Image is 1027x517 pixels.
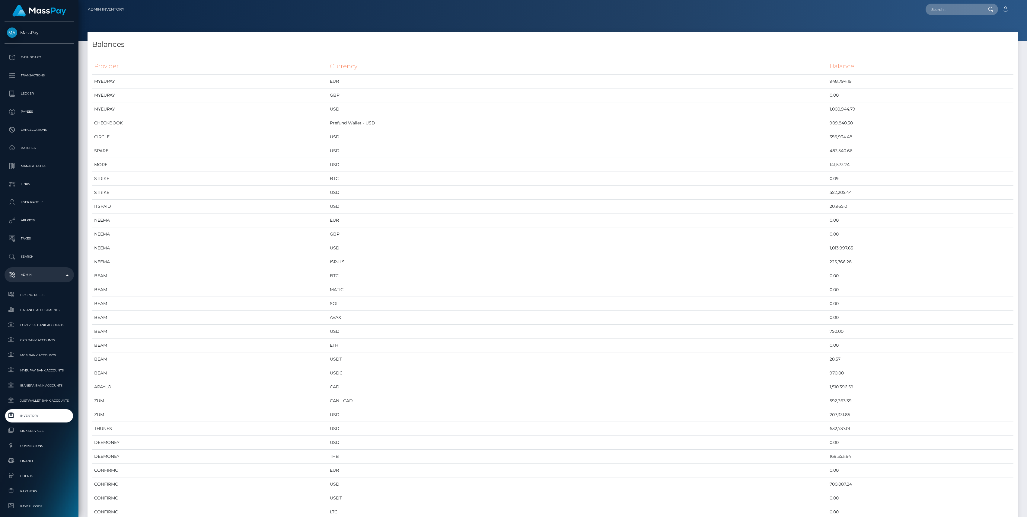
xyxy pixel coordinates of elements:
td: USD [328,200,828,214]
a: Fortress Bank Accounts [5,319,74,332]
img: MassPay [7,27,17,38]
td: BEAM [92,352,328,366]
td: 909,840.30 [828,116,1013,130]
p: API Keys [7,216,72,225]
td: 0.00 [828,339,1013,352]
td: BEAM [92,311,328,325]
span: Balance Adjustments [7,307,72,313]
td: USD [328,130,828,144]
td: Prefund Wallet - USD [328,116,828,130]
a: Inventory [5,409,74,422]
a: Link Services [5,424,74,437]
span: Link Services [7,427,72,434]
td: THB [328,450,828,464]
td: 0.00 [828,88,1013,102]
th: Balance [828,58,1013,75]
td: GBP [328,227,828,241]
p: Dashboard [7,53,72,62]
td: 28.57 [828,352,1013,366]
td: AVAX [328,311,828,325]
td: USD [328,158,828,172]
p: Manage Users [7,162,72,171]
span: Partners [7,488,72,495]
p: Transactions [7,71,72,80]
td: USD [328,325,828,339]
td: USD [328,186,828,200]
a: Payer Logos [5,500,74,513]
td: 948,794.19 [828,75,1013,88]
td: 750.00 [828,325,1013,339]
td: THUNES [92,422,328,436]
td: APAYLO [92,380,328,394]
a: Partners [5,485,74,498]
p: User Profile [7,198,72,207]
span: CRB Bank Accounts [7,337,72,344]
td: DEEMONEY [92,436,328,450]
input: Search... [926,4,982,15]
a: Cancellations [5,122,74,137]
td: 225,766.28 [828,255,1013,269]
td: MYEUPAY [92,88,328,102]
td: 970.00 [828,366,1013,380]
a: MCB Bank Accounts [5,349,74,362]
td: 356,934.48 [828,130,1013,144]
a: Transactions [5,68,74,83]
a: Ibanera Bank Accounts [5,379,74,392]
a: JustWallet Bank Accounts [5,394,74,407]
td: 1,013,997.65 [828,241,1013,255]
a: Payees [5,104,74,119]
a: Balance Adjustments [5,303,74,316]
td: CIRCLE [92,130,328,144]
td: GBP [328,88,828,102]
td: NEEMA [92,241,328,255]
span: MassPay [5,30,74,35]
span: Fortress Bank Accounts [7,322,72,329]
span: Pricing Rules [7,291,72,298]
td: 483,540.66 [828,144,1013,158]
td: STRIKE [92,172,328,186]
p: Taxes [7,234,72,243]
p: Cancellations [7,125,72,134]
td: USD [328,408,828,422]
th: Currency [328,58,828,75]
a: Taxes [5,231,74,246]
span: Ibanera Bank Accounts [7,382,72,389]
a: Dashboard [5,50,74,65]
a: Finance [5,454,74,467]
p: Search [7,252,72,261]
td: EUR [328,75,828,88]
td: ZUM [92,408,328,422]
td: 20,965.01 [828,200,1013,214]
td: USD [328,102,828,116]
td: BEAM [92,339,328,352]
td: 0.00 [828,311,1013,325]
td: DEEMONEY [92,450,328,464]
td: CHECKBOOK [92,116,328,130]
td: ISR-ILS [328,255,828,269]
td: 141,573.24 [828,158,1013,172]
a: CRB Bank Accounts [5,334,74,347]
span: MyEUPay Bank Accounts [7,367,72,374]
td: SOL [328,297,828,311]
td: CAD [328,380,828,394]
td: BEAM [92,325,328,339]
td: 552,205.44 [828,186,1013,200]
td: 0.00 [828,283,1013,297]
td: BEAM [92,283,328,297]
td: EUR [328,214,828,227]
td: STRIKE [92,186,328,200]
td: 207,331.85 [828,408,1013,422]
td: CAN - CAD [328,394,828,408]
td: USD [328,436,828,450]
td: NEEMA [92,255,328,269]
td: 700,087.24 [828,477,1013,491]
td: USD [328,241,828,255]
td: NEEMA [92,214,328,227]
td: BTC [328,172,828,186]
td: CONFIRMO [92,464,328,477]
span: Finance [7,458,72,464]
p: Ledger [7,89,72,98]
td: USD [328,422,828,436]
p: Admin [7,270,72,279]
a: Commissions [5,439,74,452]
